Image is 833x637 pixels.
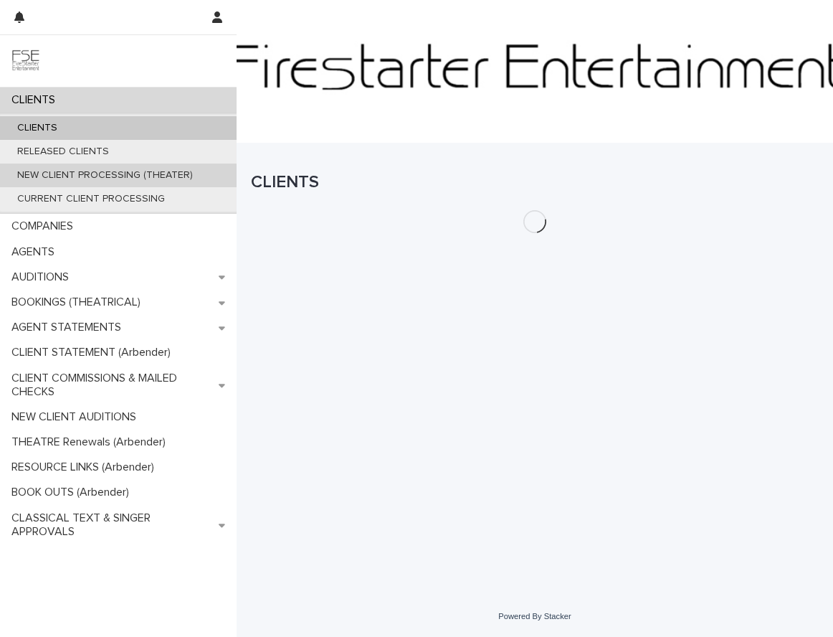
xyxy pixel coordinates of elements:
[6,435,177,449] p: THEATRE Renewals (Arbender)
[6,511,219,539] p: CLASSICAL TEXT & SINGER APPROVALS
[6,122,69,134] p: CLIENTS
[6,372,219,399] p: CLIENT COMMISSIONS & MAILED CHECKS
[6,270,80,284] p: AUDITIONS
[11,47,40,75] img: 9JgRvJ3ETPGCJDhvPVA5
[6,321,133,334] p: AGENT STATEMENTS
[6,146,120,158] p: RELEASED CLIENTS
[6,486,141,499] p: BOOK OUTS (Arbender)
[6,410,148,424] p: NEW CLIENT AUDITIONS
[498,612,571,621] a: Powered By Stacker
[6,346,182,359] p: CLIENT STATEMENT (Arbender)
[6,220,85,233] p: COMPANIES
[6,461,166,474] p: RESOURCE LINKS (Arbender)
[251,172,819,193] h1: CLIENTS
[6,93,67,107] p: CLIENTS
[6,169,204,181] p: NEW CLIENT PROCESSING (THEATER)
[6,245,66,259] p: AGENTS
[6,296,152,309] p: BOOKINGS (THEATRICAL)
[6,193,176,205] p: CURRENT CLIENT PROCESSING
